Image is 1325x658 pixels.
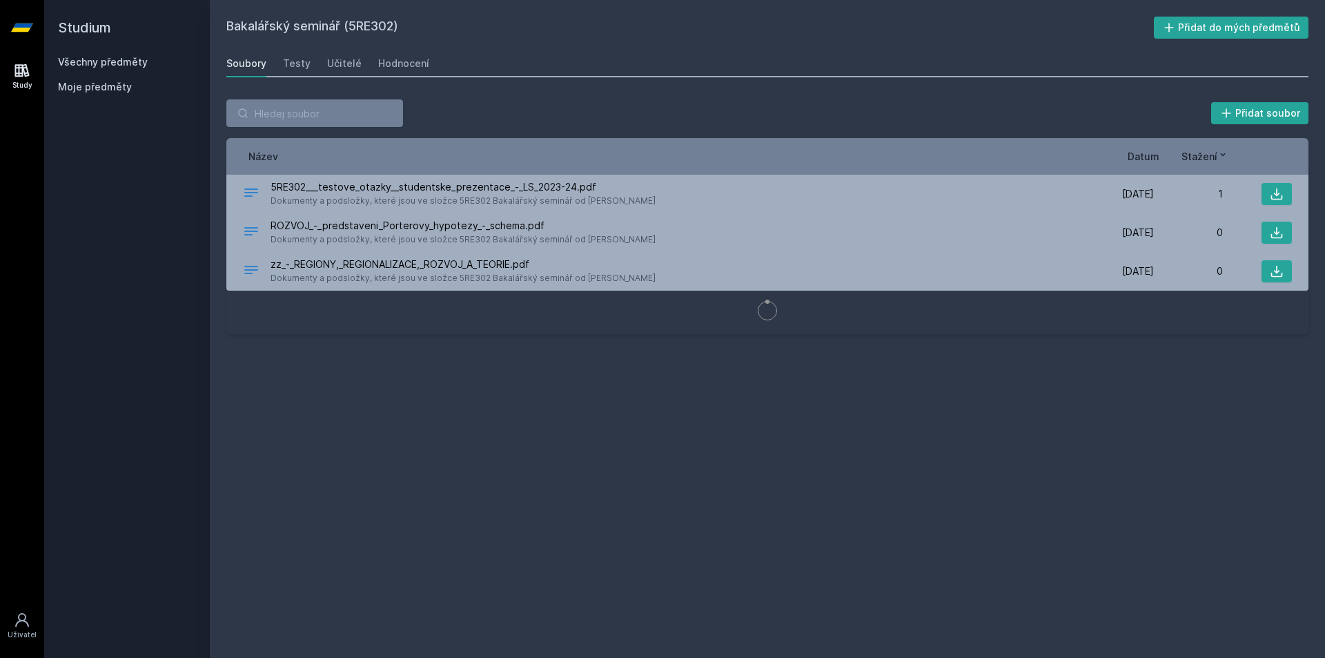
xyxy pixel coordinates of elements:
[327,57,362,70] div: Učitelé
[1122,226,1154,240] span: [DATE]
[1128,149,1159,164] button: Datum
[271,180,656,194] span: 5RE302___testove_otazky__studentske_prezentace_-_LS_2023-24.pdf
[1154,17,1309,39] button: Přidat do mých předmětů
[271,219,656,233] span: ROZVOJ_-_predstaveni_Porterovy_hypotezy_-_schema.pdf
[226,57,266,70] div: Soubory
[1181,149,1217,164] span: Stažení
[226,50,266,77] a: Soubory
[226,99,403,127] input: Hledej soubor
[12,80,32,90] div: Study
[248,149,278,164] button: Název
[1211,102,1309,124] button: Přidat soubor
[1154,187,1223,201] div: 1
[1154,264,1223,278] div: 0
[1122,264,1154,278] span: [DATE]
[243,262,259,282] div: PDF
[378,57,429,70] div: Hodnocení
[271,233,656,246] span: Dokumenty a podsložky, které jsou ve složce 5RE302 Bakalářský seminář od [PERSON_NAME]
[1122,187,1154,201] span: [DATE]
[226,17,1154,39] h2: Bakalářský seminář (5RE302)
[1181,149,1228,164] button: Stažení
[243,184,259,204] div: PDF
[327,50,362,77] a: Učitelé
[283,50,311,77] a: Testy
[271,258,656,271] span: zz_-_REGIONY,_REGIONALIZACE,_ROZVOJ_A_TEORIE.pdf
[271,271,656,285] span: Dokumenty a podsložky, které jsou ve složce 5RE302 Bakalářský seminář od [PERSON_NAME]
[271,194,656,208] span: Dokumenty a podsložky, které jsou ve složce 5RE302 Bakalářský seminář od [PERSON_NAME]
[378,50,429,77] a: Hodnocení
[3,605,41,647] a: Uživatel
[58,56,148,68] a: Všechny předměty
[1154,226,1223,240] div: 0
[243,223,259,243] div: PDF
[8,630,37,640] div: Uživatel
[3,55,41,97] a: Study
[58,80,132,94] span: Moje předměty
[283,57,311,70] div: Testy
